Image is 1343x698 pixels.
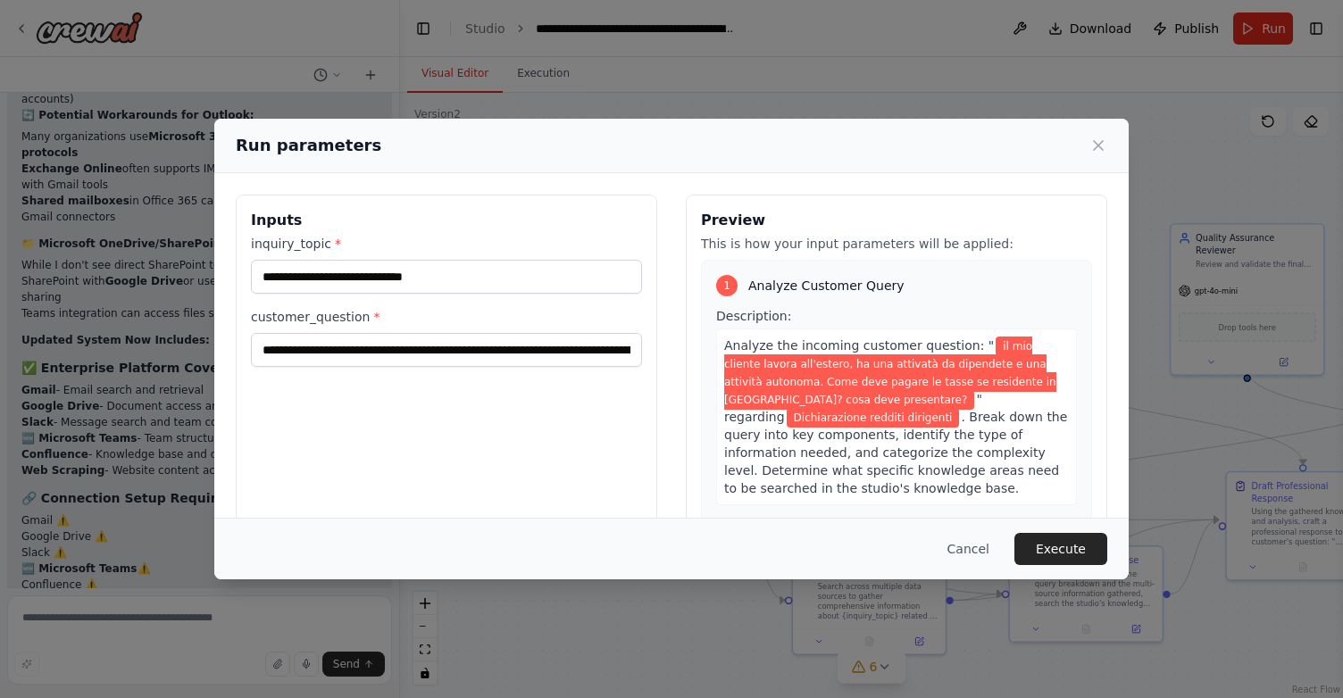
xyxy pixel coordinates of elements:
div: 1 [716,275,738,296]
label: customer_question [251,308,642,326]
h2: Run parameters [236,133,381,158]
span: " regarding [724,392,982,424]
button: Execute [1014,533,1107,565]
span: Analyze Customer Query [748,277,905,295]
h3: Preview [701,210,1092,231]
span: Variable: customer_question [724,337,1056,410]
button: Cancel [933,533,1004,565]
label: inquiry_topic [251,235,642,253]
span: Variable: inquiry_topic [787,408,960,428]
span: . Break down the query into key components, identify the type of information needed, and categori... [724,410,1067,495]
span: Analyze the incoming customer question: " [724,338,994,353]
p: This is how your input parameters will be applied: [701,235,1092,253]
span: Description: [716,309,791,323]
h3: Inputs [251,210,642,231]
